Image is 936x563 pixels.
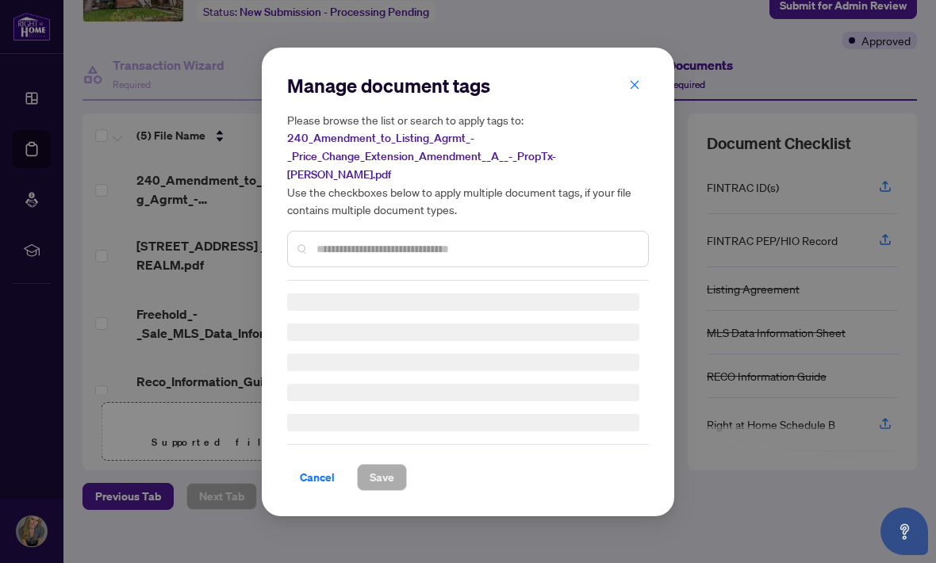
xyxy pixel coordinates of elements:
button: Cancel [287,464,347,491]
h5: Please browse the list or search to apply tags to: Use the checkboxes below to apply multiple doc... [287,111,649,218]
h2: Manage document tags [287,73,649,98]
button: Open asap [880,507,928,555]
span: Cancel [300,465,335,490]
span: close [629,79,640,90]
span: 240_Amendment_to_Listing_Agrmt_-_Price_Change_Extension_Amendment__A__-_PropTx-[PERSON_NAME].pdf [287,131,556,182]
button: Save [357,464,407,491]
